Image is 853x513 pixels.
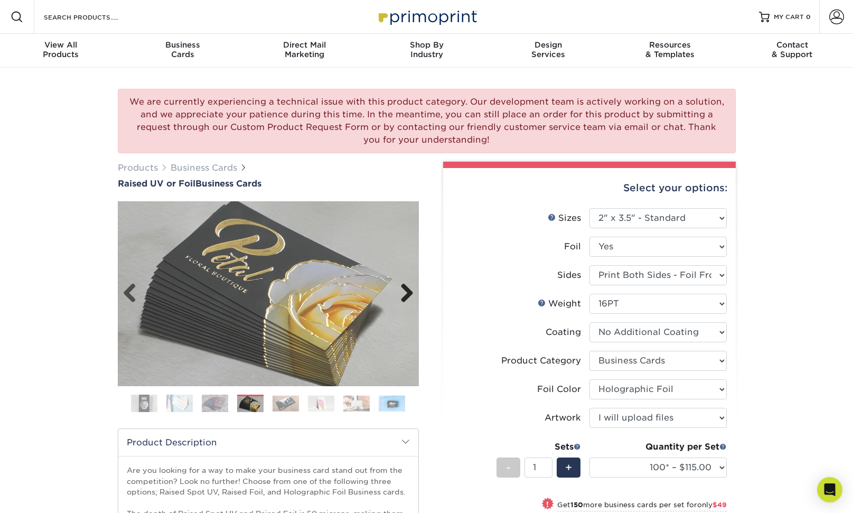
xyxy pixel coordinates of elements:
[713,501,727,509] span: $49
[546,499,549,510] span: !
[731,34,853,68] a: Contact& Support
[122,40,244,59] div: Cards
[545,412,581,424] div: Artwork
[557,269,581,282] div: Sides
[589,441,727,453] div: Quantity per Set
[610,34,732,68] a: Resources& Templates
[537,383,581,396] div: Foil Color
[118,163,158,173] a: Products
[118,89,736,153] div: We are currently experiencing a technical issue with this product category. Our development team ...
[308,395,334,412] img: Business Cards 06
[171,163,237,173] a: Business Cards
[488,34,610,68] a: DesignServices
[243,34,365,68] a: Direct MailMarketing
[237,395,264,414] img: Business Cards 04
[548,212,581,225] div: Sizes
[243,40,365,50] span: Direct Mail
[118,179,419,189] a: Raised UV or FoilBusiness Cards
[131,390,157,417] img: Business Cards 01
[43,11,146,23] input: SEARCH PRODUCTS.....
[731,40,853,50] span: Contact
[697,501,727,509] span: only
[122,34,244,68] a: BusinessCards
[452,168,727,208] div: Select your options:
[564,240,581,253] div: Foil
[122,40,244,50] span: Business
[202,394,228,413] img: Business Cards 03
[610,40,732,59] div: & Templates
[806,13,811,21] span: 0
[365,34,488,68] a: Shop ByIndustry
[565,460,572,475] span: +
[774,13,804,22] span: MY CART
[610,40,732,50] span: Resources
[488,40,610,50] span: Design
[243,40,365,59] div: Marketing
[118,179,419,189] h1: Business Cards
[546,326,581,339] div: Coating
[374,5,480,28] img: Primoprint
[379,395,405,412] img: Business Cards 08
[496,441,581,453] div: Sets
[488,40,610,59] div: Services
[506,460,511,475] span: -
[501,355,581,367] div: Product Category
[538,297,581,310] div: Weight
[570,501,583,509] strong: 150
[166,394,193,413] img: Business Cards 02
[118,429,418,456] h2: Product Description
[343,395,370,412] img: Business Cards 07
[273,395,299,412] img: Business Cards 05
[365,40,488,59] div: Industry
[365,40,488,50] span: Shop By
[731,40,853,59] div: & Support
[118,179,195,189] span: Raised UV or Foil
[557,501,727,511] small: Get more business cards per set for
[817,477,842,502] div: Open Intercom Messenger
[118,190,419,398] img: Raised UV or Foil 04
